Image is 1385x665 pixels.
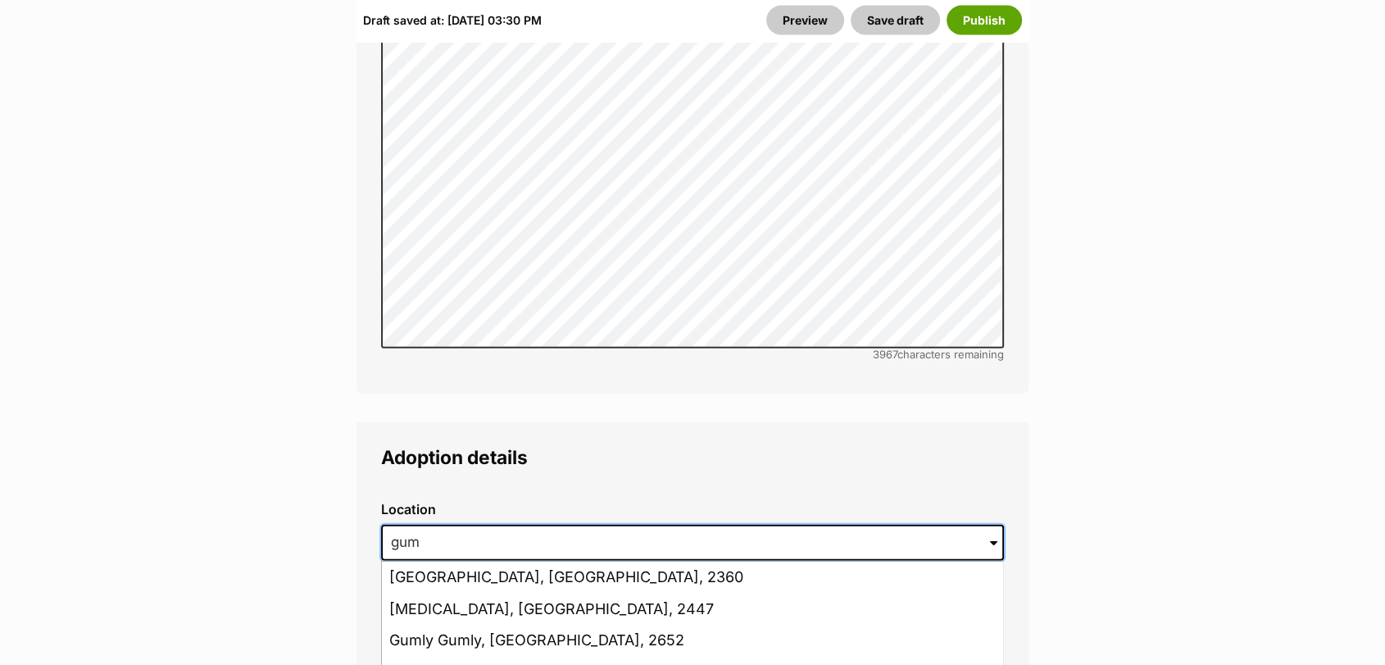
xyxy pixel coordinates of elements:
input: Enter suburb or postcode [381,525,1004,561]
button: Save draft [851,6,940,35]
label: Location [381,502,1004,517]
div: Draft saved at: [DATE] 03:30 PM [363,6,542,35]
div: characters remaining [381,348,1004,361]
span: 3967 [873,348,897,361]
legend: Adoption details [381,447,1004,468]
li: [GEOGRAPHIC_DATA], [GEOGRAPHIC_DATA], 2360 [382,562,1002,594]
button: Publish [947,6,1022,35]
li: [MEDICAL_DATA], [GEOGRAPHIC_DATA], 2447 [382,594,1002,626]
li: Gumly Gumly, [GEOGRAPHIC_DATA], 2652 [382,625,1002,657]
a: Preview [766,6,844,35]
